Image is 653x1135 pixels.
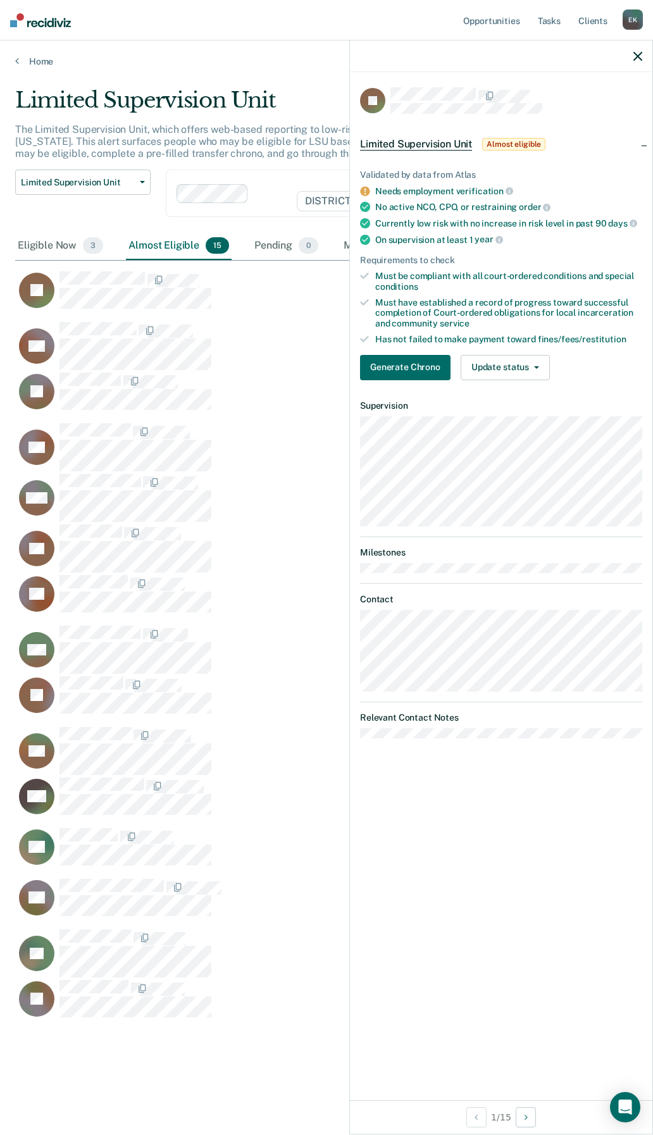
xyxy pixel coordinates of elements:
[15,979,560,1030] div: CaseloadOpportunityCell-100017
[15,372,560,423] div: CaseloadOpportunityCell-118203
[10,13,71,27] img: Recidiviz
[375,185,642,197] div: Needs employment verification
[360,255,642,266] div: Requirements to check
[350,124,652,164] div: Limited Supervision UnitAlmost eligible
[15,676,560,726] div: CaseloadOpportunityCell-128670
[15,929,560,979] div: CaseloadOpportunityCell-70362
[360,400,642,411] dt: Supervision
[608,218,637,228] span: days
[15,524,560,574] div: CaseloadOpportunityCell-139795
[15,726,560,777] div: CaseloadOpportunityCell-158530
[475,234,502,244] span: year
[375,234,642,245] div: On supervision at least 1
[15,271,560,321] div: CaseloadOpportunityCell-57400
[375,334,642,345] div: Has not failed to make payment toward
[350,1100,652,1134] div: 1 / 15
[440,318,470,328] span: service
[15,828,560,878] div: CaseloadOpportunityCell-127197
[15,321,560,372] div: CaseloadOpportunityCell-131029
[15,777,560,828] div: CaseloadOpportunityCell-143345
[126,232,232,260] div: Almost Eligible
[623,9,643,30] div: E K
[83,237,103,254] span: 3
[299,237,318,254] span: 0
[21,177,135,188] span: Limited Supervision Unit
[15,232,106,260] div: Eligible Now
[15,56,638,67] a: Home
[15,574,560,625] div: CaseloadOpportunityCell-150147
[360,594,642,605] dt: Contact
[375,201,642,213] div: No active NCO, CPO, or restraining
[360,712,642,723] dt: Relevant Contact Notes
[375,297,642,329] div: Must have established a record of progress toward successful completion of Court-ordered obligati...
[360,547,642,558] dt: Milestones
[341,232,454,260] div: Marked Ineligible
[461,355,550,380] button: Update status
[375,218,642,229] div: Currently low risk with no increase in risk level in past 90
[15,625,560,676] div: CaseloadOpportunityCell-61113
[15,878,560,929] div: CaseloadOpportunityCell-131684
[15,473,560,524] div: CaseloadOpportunityCell-154518
[466,1107,487,1127] button: Previous Opportunity
[360,355,451,380] button: Generate Chrono
[360,355,456,380] a: Navigate to form link
[516,1107,536,1127] button: Next Opportunity
[360,170,642,180] div: Validated by data from Atlas
[482,138,545,151] span: Almost eligible
[15,87,603,123] div: Limited Supervision Unit
[375,271,642,292] div: Must be compliant with all court-ordered conditions and special conditions
[206,237,229,254] span: 15
[252,232,321,260] div: Pending
[15,123,600,159] p: The Limited Supervision Unit, which offers web-based reporting to low-risk clients, is the lowest...
[360,138,472,151] span: Limited Supervision Unit
[519,202,550,212] span: order
[538,334,626,344] span: fines/fees/restitution
[297,191,524,211] span: DISTRICT OFFICE 4, [GEOGRAPHIC_DATA]
[610,1092,640,1122] div: Open Intercom Messenger
[15,423,560,473] div: CaseloadOpportunityCell-139426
